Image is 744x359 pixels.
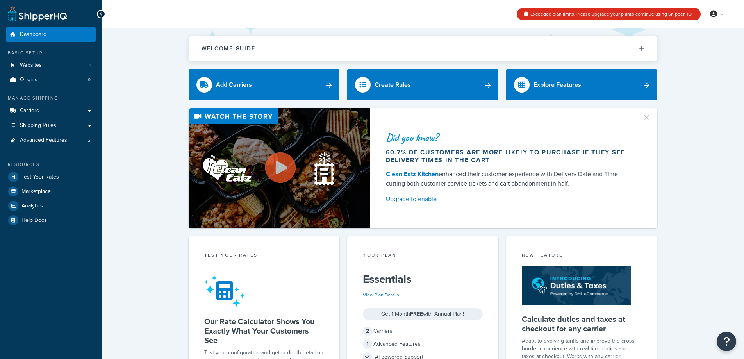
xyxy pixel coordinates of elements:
[6,184,96,198] a: Marketplace
[375,79,411,90] div: Create Rules
[363,291,399,298] a: View Plan Details
[88,77,91,83] span: 9
[363,327,372,336] span: 2
[363,252,483,261] div: Your Plan
[506,69,657,100] a: Explore Features
[533,79,581,90] div: Explore Features
[6,73,96,87] a: Origins9
[6,118,96,133] a: Shipping Rules
[6,73,96,87] li: Origins
[363,273,483,286] h5: Essentials
[386,170,633,188] div: enhanced their customer experience with Delivery Date and Time — cutting both customer service ti...
[522,252,642,261] div: New Feature
[202,46,255,52] h2: Welcome Guide
[21,174,59,180] span: Test Your Rates
[20,122,56,129] span: Shipping Rules
[189,36,657,61] button: Welcome Guide
[6,58,96,73] a: Websites1
[20,137,67,144] span: Advanced Features
[363,326,483,337] div: Carriers
[189,108,370,228] img: Video thumbnail
[386,132,633,143] div: Did you know?
[363,308,483,320] div: Get 1 Month with Annual Plan!
[6,104,96,118] a: Carriers
[6,199,96,213] a: Analytics
[6,161,96,168] div: Resources
[576,11,630,18] a: Please upgrade your plan
[363,339,372,349] span: 1
[21,217,47,224] span: Help Docs
[6,133,96,148] li: Advanced Features
[6,170,96,184] a: Test Your Rates
[20,62,42,69] span: Websites
[21,203,43,209] span: Analytics
[89,62,91,69] span: 1
[20,107,39,114] span: Carriers
[717,332,736,351] button: Open Resource Center
[386,194,633,205] a: Upgrade to enable
[6,27,96,42] a: Dashboard
[6,213,96,227] a: Help Docs
[204,317,324,345] h5: Our Rate Calculator Shows You Exactly What Your Customers See
[347,69,498,100] a: Create Rules
[6,95,96,102] div: Manage Shipping
[363,339,483,350] div: Advanced Features
[6,50,96,56] div: Basic Setup
[204,252,324,261] div: Test your rates
[522,314,642,333] h5: Calculate duties and taxes at checkout for any carrier
[20,77,37,83] span: Origins
[20,31,46,38] span: Dashboard
[386,170,439,179] a: Clean Eatz Kitchen
[6,133,96,148] a: Advanced Features2
[216,79,252,90] div: Add Carriers
[6,58,96,73] li: Websites
[410,310,423,318] strong: FREE
[88,137,91,144] span: 2
[21,188,51,195] span: Marketplace
[189,69,340,100] a: Add Carriers
[386,148,633,164] div: 60.7% of customers are more likely to purchase if they see delivery times in the cart
[530,11,692,18] span: Exceeded plan limits. to continue using ShipperHQ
